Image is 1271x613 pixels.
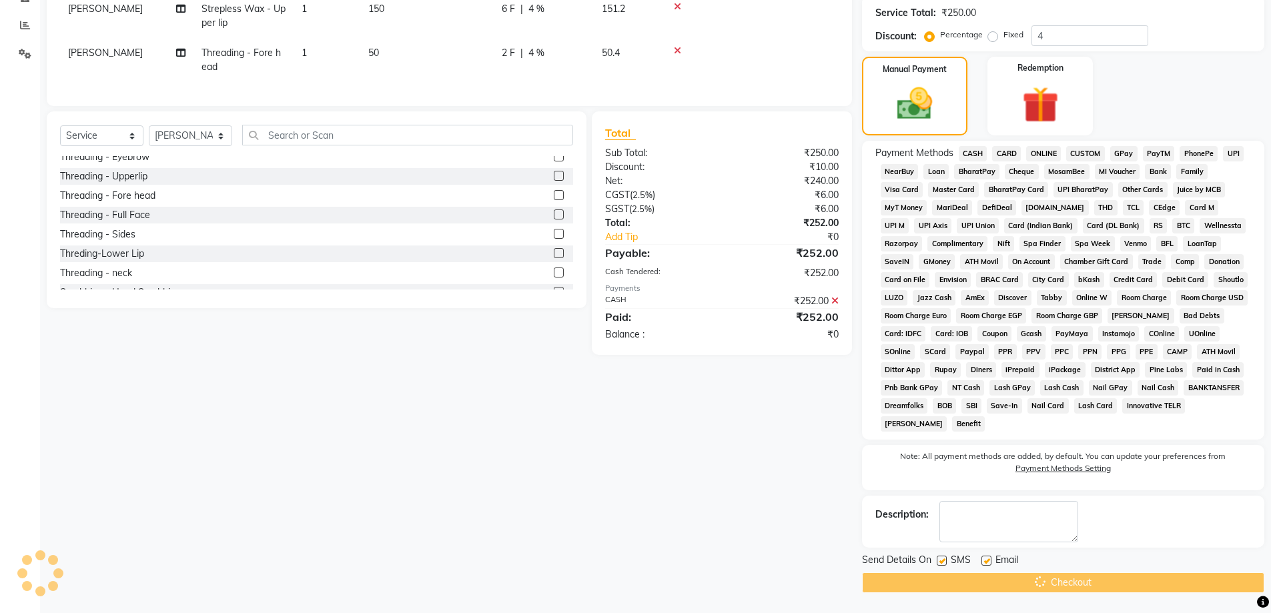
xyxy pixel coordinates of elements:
[976,272,1023,287] span: BRAC Card
[722,146,849,160] div: ₹250.00
[881,200,927,215] span: MyT Money
[60,208,150,222] div: Threading - Full Face
[1200,218,1246,233] span: Wellnessta
[1118,182,1168,197] span: Other Cards
[1072,290,1112,305] span: Online W
[302,3,307,15] span: 1
[60,189,155,203] div: Threading - Fore head
[994,290,1031,305] span: Discover
[875,146,953,160] span: Payment Methods
[881,362,925,378] span: Dittor App
[1176,164,1208,179] span: Family
[722,174,849,188] div: ₹240.00
[60,150,149,164] div: Threading - Eyebrow
[60,169,147,183] div: Threading - Upperlip
[1091,362,1140,378] span: District App
[923,164,949,179] span: Loan
[914,218,951,233] span: UPI Axis
[528,46,544,60] span: 4 %
[1149,200,1180,215] span: CEdge
[242,125,573,145] input: Search or Scan
[1110,272,1158,287] span: Credit Card
[632,203,652,214] span: 2.5%
[1022,344,1045,360] span: PPV
[1098,326,1140,342] span: Instamojo
[1005,164,1039,179] span: Cheque
[881,344,915,360] span: SOnline
[960,254,1003,269] span: ATH Movil
[1180,308,1224,324] span: Bad Debts
[957,218,999,233] span: UPI Union
[881,416,947,432] span: [PERSON_NAME]
[966,362,996,378] span: Diners
[931,326,972,342] span: Card: IOB
[595,266,722,280] div: Cash Tendered:
[1163,344,1192,360] span: CAMP
[919,254,955,269] span: GMoney
[875,508,929,522] div: Description:
[1138,254,1166,269] span: Trade
[1184,380,1244,396] span: BANKTANSFER
[1066,146,1105,161] span: CUSTOM
[502,46,515,60] span: 2 F
[201,3,286,29] span: Strepless Wax - Upper lip
[605,126,636,140] span: Total
[1031,308,1102,324] span: Room Charge GBP
[1017,326,1046,342] span: Gcash
[1017,62,1064,74] label: Redemption
[722,294,849,308] div: ₹252.00
[1144,326,1179,342] span: COnline
[951,553,971,570] span: SMS
[1183,236,1221,251] span: LoanTap
[1083,218,1144,233] span: Card (DL Bank)
[1204,254,1244,269] span: Donation
[60,285,181,299] div: Scrubbing - Hand Scrubbing
[368,3,384,15] span: 150
[961,398,981,414] span: SBI
[722,266,849,280] div: ₹252.00
[595,174,722,188] div: Net:
[1004,218,1078,233] span: Card (Indian Bank)
[1001,362,1039,378] span: iPrepaid
[940,29,983,41] label: Percentage
[595,160,722,174] div: Discount:
[956,308,1026,324] span: Room Charge EGP
[989,380,1035,396] span: Lash GPay
[1223,146,1244,161] span: UPI
[60,266,132,280] div: Threading - neck
[961,290,989,305] span: AmEx
[1162,272,1208,287] span: Debit Card
[1071,236,1115,251] span: Spa Week
[881,218,909,233] span: UPI M
[520,2,523,16] span: |
[1110,146,1138,161] span: GPay
[1173,182,1226,197] span: Juice by MCB
[502,2,515,16] span: 6 F
[595,230,743,244] a: Add Tip
[1150,218,1168,233] span: RS
[595,146,722,160] div: Sub Total:
[1094,200,1118,215] span: THD
[1145,164,1171,179] span: Bank
[881,236,923,251] span: Razorpay
[995,553,1018,570] span: Email
[1145,362,1187,378] span: Pine Labs
[595,294,722,308] div: CASH
[881,326,926,342] span: Card: IDFC
[920,344,950,360] span: SCard
[201,47,281,73] span: Threading - Fore head
[993,236,1014,251] span: Nift
[913,290,955,305] span: Jazz Cash
[1078,344,1102,360] span: PPN
[595,309,722,325] div: Paid:
[722,328,849,342] div: ₹0
[952,416,985,432] span: Benefit
[1171,254,1199,269] span: Comp
[875,29,917,43] div: Discount:
[875,450,1251,480] label: Note: All payment methods are added, by default. You can update your preferences from
[1015,462,1111,474] label: Payment Methods Setting
[1026,146,1061,161] span: ONLINE
[1214,272,1248,287] span: Shoutlo
[1021,200,1089,215] span: [DOMAIN_NAME]
[1074,272,1104,287] span: bKash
